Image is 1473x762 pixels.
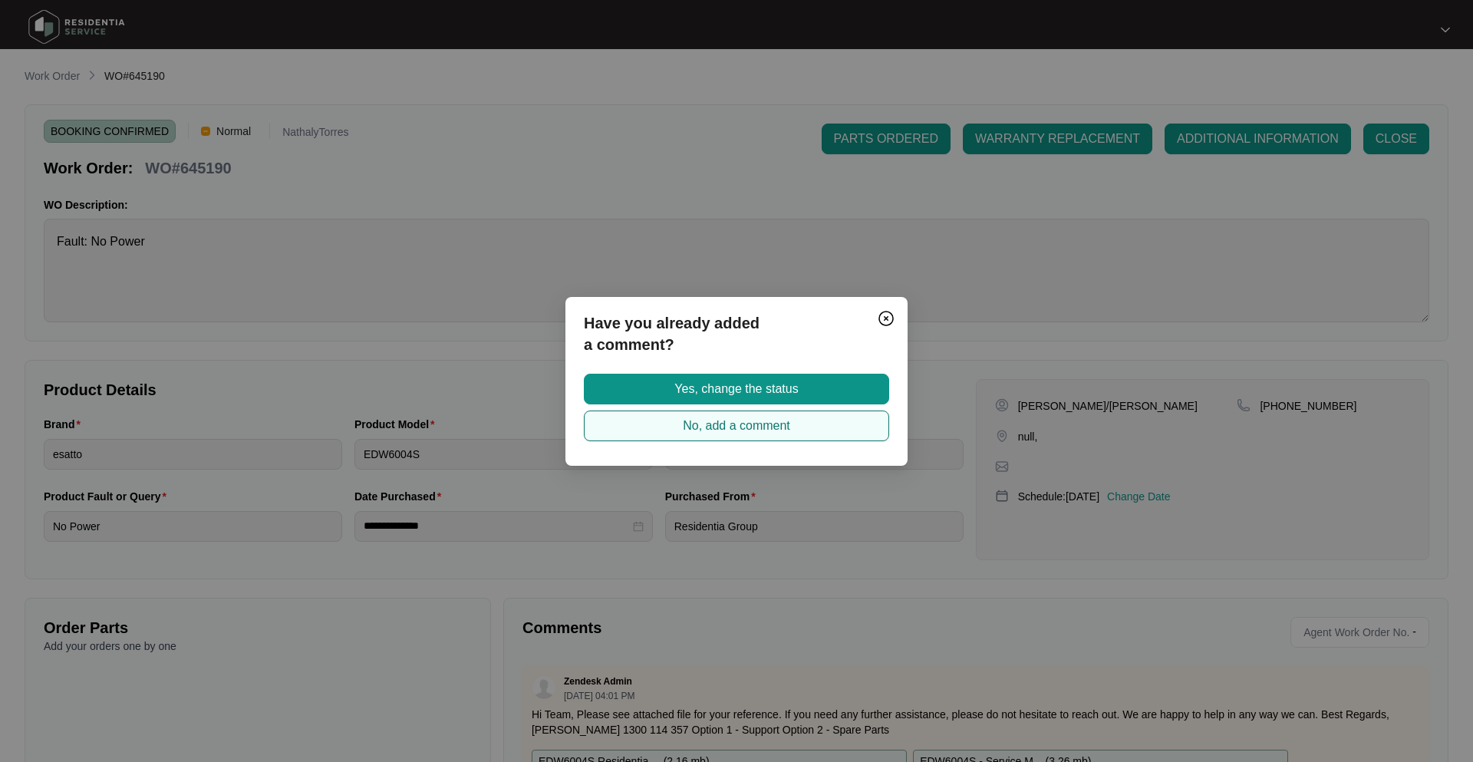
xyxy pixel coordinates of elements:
[877,309,895,328] img: closeCircle
[874,306,898,331] button: Close
[683,417,790,435] span: No, add a comment
[584,334,889,355] p: a comment?
[674,380,798,398] span: Yes, change the status
[584,411,889,441] button: No, add a comment
[584,312,889,334] p: Have you already added
[584,374,889,404] button: Yes, change the status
